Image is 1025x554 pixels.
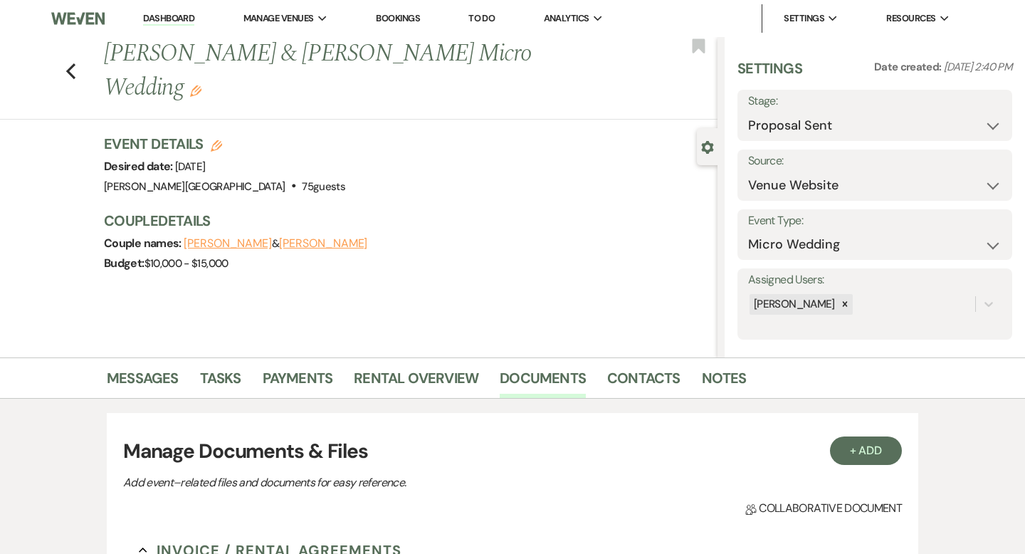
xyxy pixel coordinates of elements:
[745,500,902,517] span: Collaborative document
[354,367,478,398] a: Rental Overview
[750,294,837,315] div: [PERSON_NAME]
[302,179,345,194] span: 75 guests
[123,437,902,466] h3: Manage Documents & Files
[184,238,272,249] button: [PERSON_NAME]
[376,12,420,24] a: Bookings
[104,211,703,231] h3: Couple Details
[123,474,621,492] p: Add event–related files and documents for easy reference.
[184,236,367,251] span: &
[544,11,589,26] span: Analytics
[190,84,201,97] button: Edit
[468,12,495,24] a: To Do
[500,367,586,398] a: Documents
[263,367,333,398] a: Payments
[748,91,1002,112] label: Stage:
[104,159,175,174] span: Desired date:
[784,11,824,26] span: Settings
[200,367,241,398] a: Tasks
[104,37,589,105] h1: [PERSON_NAME] & [PERSON_NAME] Micro Wedding
[830,437,903,465] button: + Add
[107,367,179,398] a: Messages
[279,238,367,249] button: [PERSON_NAME]
[175,160,205,174] span: [DATE]
[104,236,184,251] span: Couple names:
[104,179,285,194] span: [PERSON_NAME][GEOGRAPHIC_DATA]
[104,256,144,271] span: Budget:
[737,58,802,90] h3: Settings
[748,151,1002,172] label: Source:
[874,60,944,74] span: Date created:
[243,11,314,26] span: Manage Venues
[944,60,1012,74] span: [DATE] 2:40 PM
[748,211,1002,231] label: Event Type:
[701,140,714,153] button: Close lead details
[702,367,747,398] a: Notes
[144,256,228,271] span: $10,000 - $15,000
[886,11,935,26] span: Resources
[104,134,345,154] h3: Event Details
[748,270,1002,291] label: Assigned Users:
[51,4,105,33] img: Weven Logo
[143,12,194,26] a: Dashboard
[607,367,680,398] a: Contacts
